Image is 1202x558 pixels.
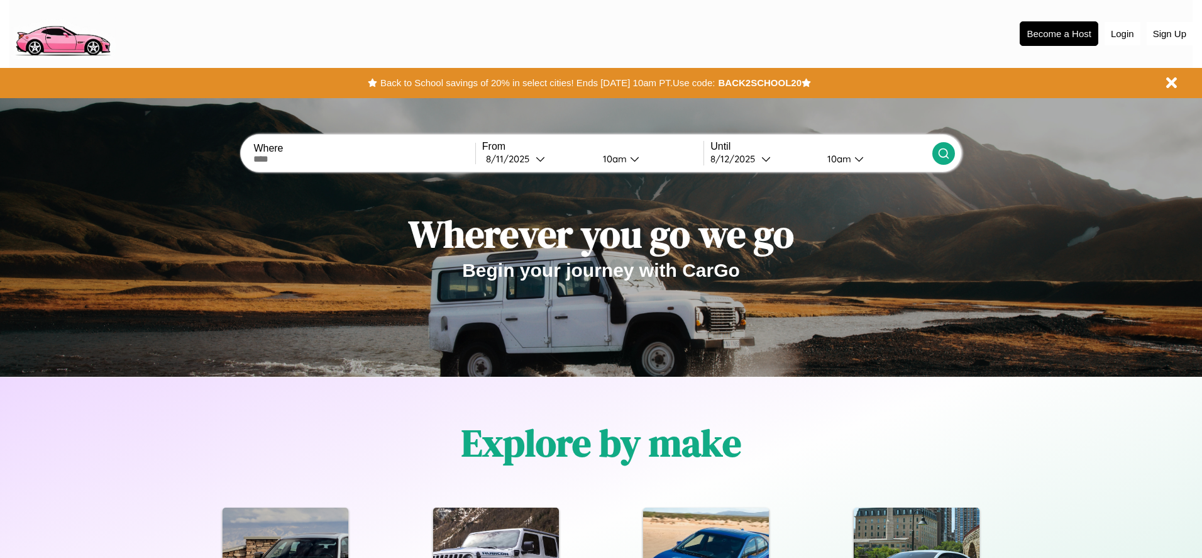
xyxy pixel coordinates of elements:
button: Sign Up [1147,22,1193,45]
button: 10am [593,152,703,165]
label: Until [710,141,932,152]
label: From [482,141,703,152]
h1: Explore by make [461,417,741,469]
div: 10am [597,153,630,165]
button: Login [1105,22,1140,45]
label: Where [253,143,475,154]
button: 8/11/2025 [482,152,593,165]
button: Back to School savings of 20% in select cities! Ends [DATE] 10am PT.Use code: [377,74,718,92]
button: Become a Host [1020,21,1098,46]
img: logo [9,6,116,59]
div: 8 / 11 / 2025 [486,153,536,165]
div: 10am [821,153,854,165]
b: BACK2SCHOOL20 [718,77,802,88]
div: 8 / 12 / 2025 [710,153,761,165]
button: 10am [817,152,932,165]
